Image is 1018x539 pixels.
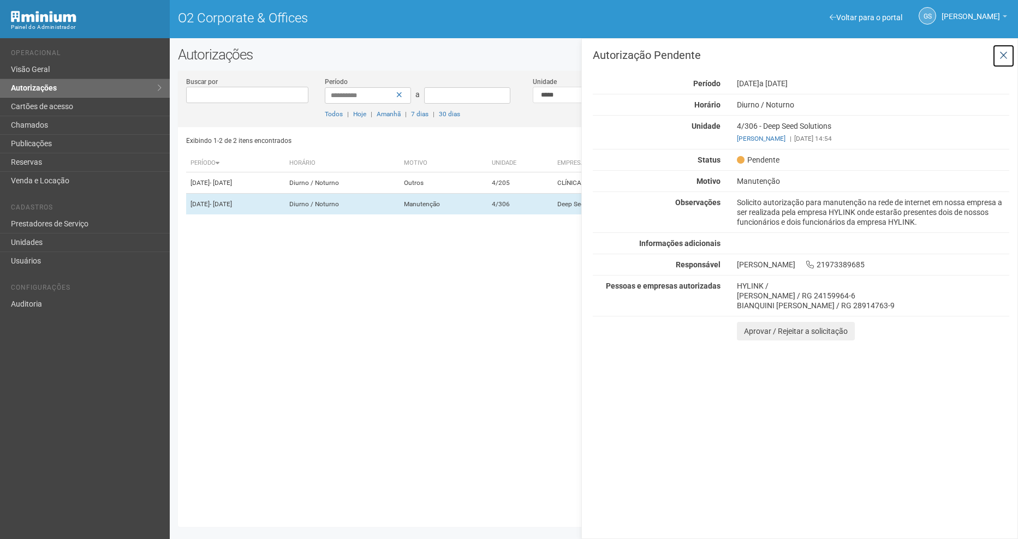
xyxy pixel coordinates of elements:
[729,197,1017,227] div: Solicito autorização para manutenção na rede de internet em nossa empresa a ser realizada pela em...
[919,7,936,25] a: GS
[737,155,779,165] span: Pendente
[347,110,349,118] span: |
[694,100,721,109] strong: Horário
[186,172,285,194] td: [DATE]
[729,260,1017,269] div: [PERSON_NAME] 21973389685
[178,11,586,25] h1: O2 Corporate & Offices
[11,11,76,22] img: Minium
[553,154,739,172] th: Empresa
[553,172,739,194] td: CLÍNICA DR. [PERSON_NAME]
[942,2,1000,21] span: Gabriela Souza
[285,154,400,172] th: Horário
[759,79,788,88] span: a [DATE]
[487,172,553,194] td: 4/205
[186,154,285,172] th: Período
[11,284,162,295] li: Configurações
[830,13,902,22] a: Voltar para o portal
[11,22,162,32] div: Painel do Administrador
[210,179,232,187] span: - [DATE]
[400,194,487,215] td: Manutenção
[405,110,407,118] span: |
[285,194,400,215] td: Diurno / Noturno
[729,100,1017,110] div: Diurno / Noturno
[285,172,400,194] td: Diurno / Noturno
[411,110,428,118] a: 7 dias
[377,110,401,118] a: Amanhã
[178,46,1010,63] h2: Autorizações
[696,177,721,185] strong: Motivo
[790,135,791,142] span: |
[692,122,721,130] strong: Unidade
[400,172,487,194] td: Outros
[371,110,372,118] span: |
[676,260,721,269] strong: Responsável
[186,77,218,87] label: Buscar por
[737,134,1009,143] div: [DATE] 14:54
[737,281,1009,291] div: HYLINK /
[415,90,420,99] span: a
[533,77,557,87] label: Unidade
[942,14,1007,22] a: [PERSON_NAME]
[729,79,1017,88] div: [DATE]
[737,301,1009,310] div: BIANQUINI [PERSON_NAME] / RG 28914763-9
[400,154,487,172] th: Motivo
[210,200,232,208] span: - [DATE]
[675,198,721,207] strong: Observações
[353,110,366,118] a: Hoje
[325,110,343,118] a: Todos
[433,110,434,118] span: |
[487,154,553,172] th: Unidade
[11,203,162,215] li: Cadastros
[606,282,721,290] strong: Pessoas e empresas autorizadas
[737,135,785,142] a: [PERSON_NAME]
[325,77,348,87] label: Período
[737,322,855,340] button: Aprovar / Rejeitar a solicitação
[593,50,1009,61] h3: Autorização Pendente
[186,133,591,149] div: Exibindo 1-2 de 2 itens encontrados
[698,155,721,164] strong: Status
[487,194,553,215] td: 4/306
[186,194,285,215] td: [DATE]
[553,194,739,215] td: Deep Seed Solutions
[11,49,162,61] li: Operacional
[729,121,1017,143] div: 4/306 - Deep Seed Solutions
[439,110,460,118] a: 30 dias
[693,79,721,88] strong: Período
[737,291,1009,301] div: [PERSON_NAME] / RG 24159964-6
[639,239,721,248] strong: Informações adicionais
[729,176,1017,186] div: Manutenção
